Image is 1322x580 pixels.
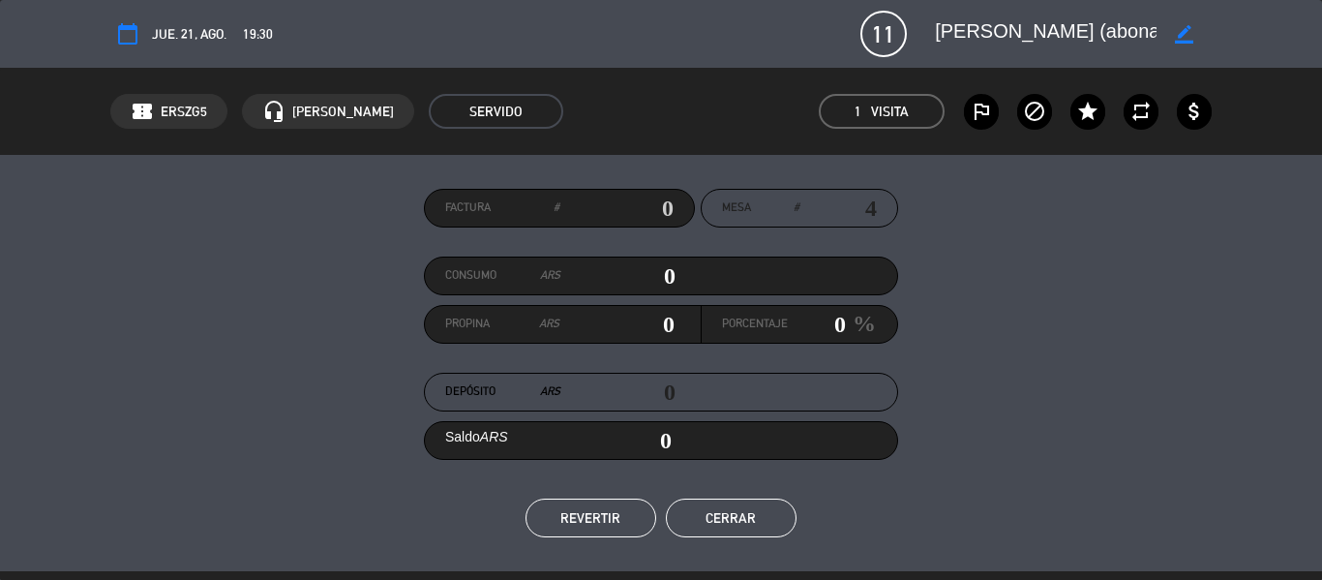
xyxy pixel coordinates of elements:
label: Depósito [445,382,560,402]
span: confirmation_number [131,100,154,123]
label: Factura [445,198,559,218]
i: attach_money [1183,100,1206,123]
input: number [799,194,877,223]
span: 19:30 [243,23,273,46]
i: calendar_today [116,22,139,46]
i: border_color [1175,25,1193,44]
i: outlined_flag [970,100,993,123]
i: headset_mic [262,100,285,123]
span: 11 [860,11,907,57]
label: Propina [445,315,560,334]
i: star [1076,100,1099,123]
button: calendar_today [110,16,145,51]
label: Porcentaje [722,315,788,334]
span: ERSZG5 [161,101,207,123]
span: [PERSON_NAME] [292,101,394,123]
em: ARS [540,266,560,286]
em: ARS [539,315,559,334]
input: 0 [559,194,674,223]
button: REVERTIR [526,499,656,537]
input: 0 [559,310,675,339]
label: Saldo [445,426,508,448]
em: % [846,305,876,343]
span: jue. 21, ago. [152,23,226,46]
input: 0 [788,310,846,339]
span: 1 [855,101,861,123]
label: Consumo [445,266,560,286]
button: Cerrar [666,499,796,537]
input: 0 [560,261,676,290]
em: ARS [540,382,560,402]
em: Visita [871,101,909,123]
em: # [554,198,559,218]
em: # [794,198,799,218]
span: Mesa [722,198,751,218]
i: block [1023,100,1046,123]
span: SERVIDO [429,94,563,129]
i: repeat [1129,100,1153,123]
em: ARS [480,429,508,444]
